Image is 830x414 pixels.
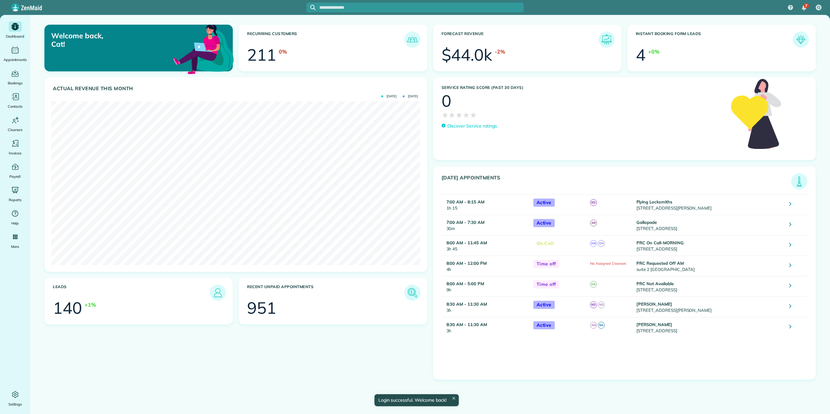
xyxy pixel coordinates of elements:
h3: [DATE] Appointments [442,175,791,189]
div: -2% [495,48,505,55]
td: [STREET_ADDRESS] [635,235,785,256]
span: Settings [8,401,22,408]
span: Appointments [4,56,27,63]
span: Help [11,220,19,226]
strong: PRC Requested Off AM [636,261,683,266]
strong: Flying Locksmiths [636,199,672,204]
strong: PRC On Call-MORNING [636,240,683,245]
p: Welcome back, Cat! [51,31,173,49]
img: icon_todays_appointments-901f7ab196bb0bea1936b74009e4eb5ffbc2d2711fa7634e0d609ed5ef32b18b.png [793,175,806,188]
span: Cleaners [8,127,22,133]
svg: Focus search [310,5,315,10]
strong: PRC Not Available [636,281,673,286]
img: icon_unpaid_appointments-47b8ce3997adf2238b356f14209ab4cced10bd1f174958f3ca8f1d0dd7fffeee.png [406,286,419,299]
span: KD [590,199,597,206]
span: Invoices [9,150,22,156]
span: ★ [463,109,470,121]
td: 30m [442,215,530,235]
span: ★ [456,109,463,121]
h3: Recurring Customers [247,31,404,48]
span: CH [598,240,605,247]
img: icon_form_leads-04211a6a04a5b2264e4ee56bc0799ec3eb69b7e499cbb523a139df1d13a81ae0.png [794,33,807,46]
span: Active [533,321,555,329]
a: Appointments [3,45,28,63]
span: ★ [448,109,456,121]
strong: 7:00 AM - 8:15 AM [446,199,484,204]
td: [STREET_ADDRESS] [635,276,785,297]
td: 3h [442,317,530,337]
a: Contacts [3,91,28,110]
span: Reports [9,197,22,203]
span: [DATE] [403,95,418,98]
span: [DATE] [381,95,397,98]
div: 0 [442,93,451,109]
strong: 8:30 AM - 11:30 AM [446,322,487,327]
a: Payroll [3,162,28,180]
span: AR [590,220,597,226]
button: Focus search [306,5,315,10]
div: 7 unread notifications [797,1,811,15]
div: 4 [636,47,646,63]
h3: Actual Revenue this month [53,86,421,91]
strong: Gallopade [636,220,657,225]
span: AH [590,322,597,329]
span: Active [533,219,555,227]
span: CA [590,281,597,288]
span: Contacts [8,103,22,110]
td: [STREET_ADDRESS][PERSON_NAME] [635,194,785,215]
span: KD [590,301,597,308]
span: On Call [533,239,557,248]
td: [STREET_ADDRESS][PERSON_NAME] [635,297,785,317]
div: +1% [85,301,96,309]
a: Help [3,208,28,226]
h3: Forecast Revenue [442,31,599,48]
td: 3h [442,297,530,317]
p: Discover Service ratings [447,123,497,129]
h3: Instant Booking Form Leads [636,31,793,48]
span: ND [598,301,605,308]
strong: 8:30 AM - 11:30 AM [446,301,487,307]
img: icon_recurring_customers-cf858462ba22bcd05b5a5880d41d6543d210077de5bb9ebc9590e49fd87d84ed.png [406,33,419,46]
span: Active [533,301,555,309]
span: Time off [533,280,559,288]
a: Dashboard [3,21,28,40]
div: $44.0k [442,47,492,63]
span: Dashboard [6,33,24,40]
td: 1h 15 [442,194,530,215]
a: Invoices [3,138,28,156]
span: SA [598,322,605,329]
td: 9h [442,276,530,297]
a: Settings [3,389,28,408]
strong: 7:00 AM - 7:30 AM [446,220,484,225]
div: 140 [53,300,82,316]
span: More [11,243,19,250]
a: Cleaners [3,115,28,133]
h3: Leads [53,285,210,301]
span: CJ [817,5,821,10]
div: +0% [648,48,659,55]
div: 951 [247,300,276,316]
strong: 8:00 AM - 11:45 AM [446,240,487,245]
td: [STREET_ADDRESS] [635,215,785,235]
span: ★ [470,109,477,121]
span: 7 [805,3,807,8]
span: ★ [442,109,449,121]
strong: [PERSON_NAME] [636,301,672,307]
a: Discover Service ratings [442,123,497,129]
div: Login successful. Welcome back! [374,394,458,406]
img: icon_forecast_revenue-8c13a41c7ed35a8dcfafea3cbb826a0462acb37728057bba2d056411b612bbbe.png [600,33,613,46]
td: suite 2 [GEOGRAPHIC_DATA] [635,256,785,276]
span: Time off [533,260,559,268]
span: Bookings [8,80,23,86]
div: 211 [247,47,276,63]
span: Payroll [9,173,21,180]
span: Active [533,199,555,207]
td: [STREET_ADDRESS] [635,317,785,337]
a: Bookings [3,68,28,86]
strong: [PERSON_NAME] [636,322,672,327]
span: AM [590,240,597,247]
span: No Assigned Cleaners [590,261,626,266]
h3: Service Rating score (past 30 days) [442,85,725,90]
h3: Recent unpaid appointments [247,285,404,301]
img: icon_leads-1bed01f49abd5b7fead27621c3d59655bb73ed531f8eeb49469d10e621d6b896.png [211,286,224,299]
